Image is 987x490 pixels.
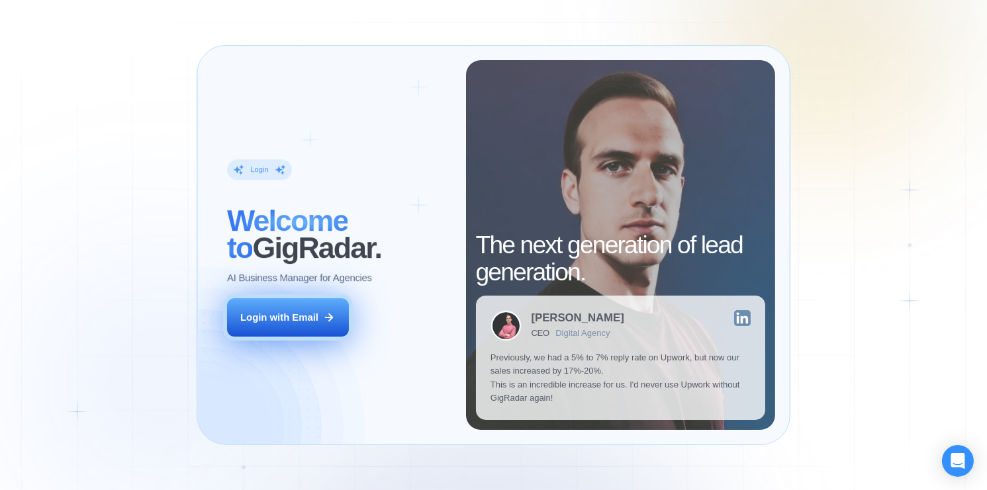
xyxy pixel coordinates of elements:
[532,329,549,339] div: CEO
[555,329,610,339] div: Digital Agency
[491,351,751,405] p: Previously, we had a 5% to 7% reply rate on Upwork, but now our sales increased by 17%-20%. This ...
[532,313,624,324] div: [PERSON_NAME]
[250,165,268,175] div: Login
[240,311,318,325] div: Login with Email
[476,231,765,286] h2: The next generation of lead generation.
[942,445,974,477] div: Open Intercom Messenger
[227,204,348,264] span: Welcome to
[227,271,372,285] p: AI Business Manager for Agencies
[227,298,350,337] button: Login with Email
[227,207,451,261] h2: ‍ GigRadar.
